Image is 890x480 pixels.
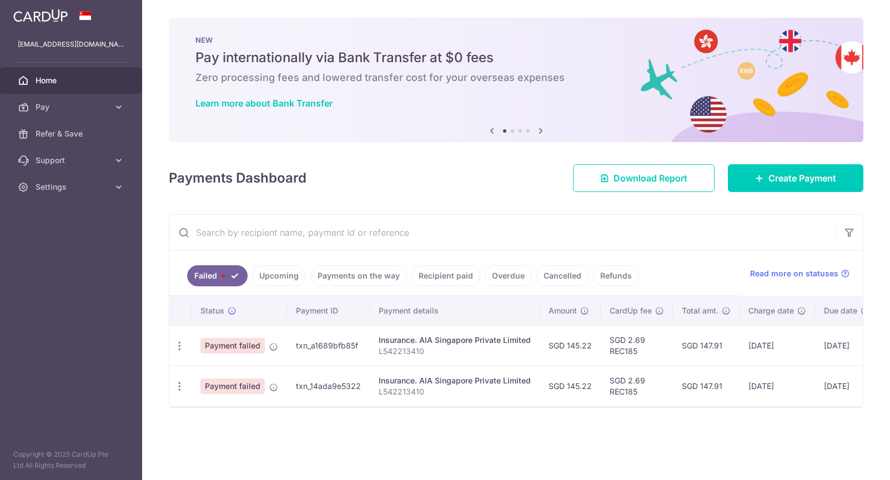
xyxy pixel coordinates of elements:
span: Home [36,75,109,86]
span: Download Report [614,171,687,185]
a: Payments on the way [310,265,407,286]
h4: Payments Dashboard [169,168,306,188]
span: Refer & Save [36,128,109,139]
span: Create Payment [768,171,836,185]
h5: Pay internationally via Bank Transfer at $0 fees [195,49,837,67]
td: SGD 147.91 [673,366,740,406]
td: SGD 145.22 [540,366,601,406]
a: Failed [187,265,248,286]
a: Cancelled [536,265,589,286]
td: [DATE] [740,366,815,406]
p: NEW [195,36,837,44]
span: Read more on statuses [750,268,838,279]
p: [EMAIL_ADDRESS][DOMAIN_NAME] [18,39,124,50]
span: Status [200,305,224,316]
span: Payment failed [200,378,265,394]
div: Insurance. AIA Singapore Private Limited [379,335,531,346]
a: Learn more about Bank Transfer [195,98,333,109]
a: Recipient paid [411,265,480,286]
td: [DATE] [815,325,878,366]
span: Due date [824,305,857,316]
span: Total amt. [682,305,718,316]
span: Payment failed [200,338,265,353]
a: Upcoming [252,265,306,286]
a: Read more on statuses [750,268,849,279]
img: Bank transfer banner [169,18,863,142]
input: Search by recipient name, payment id or reference [169,215,836,250]
td: [DATE] [815,366,878,406]
span: Pay [36,102,109,113]
span: Settings [36,181,109,193]
th: Payment ID [287,296,370,325]
p: L542213410 [379,386,531,397]
img: CardUp [13,9,68,22]
span: CardUp fee [610,305,652,316]
span: Support [36,155,109,166]
span: Charge date [748,305,794,316]
h6: Zero processing fees and lowered transfer cost for your overseas expenses [195,71,837,84]
th: Payment details [370,296,540,325]
a: Download Report [573,164,715,192]
td: SGD 2.69 REC185 [601,366,673,406]
a: Refunds [593,265,639,286]
p: L542213410 [379,346,531,357]
td: [DATE] [740,325,815,366]
td: SGD 145.22 [540,325,601,366]
a: Create Payment [728,164,863,192]
a: Overdue [485,265,532,286]
td: SGD 2.69 REC185 [601,325,673,366]
td: txn_14ada9e5322 [287,366,370,406]
td: txn_a1689bfb85f [287,325,370,366]
span: Amount [549,305,577,316]
div: Insurance. AIA Singapore Private Limited [379,375,531,386]
td: SGD 147.91 [673,325,740,366]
